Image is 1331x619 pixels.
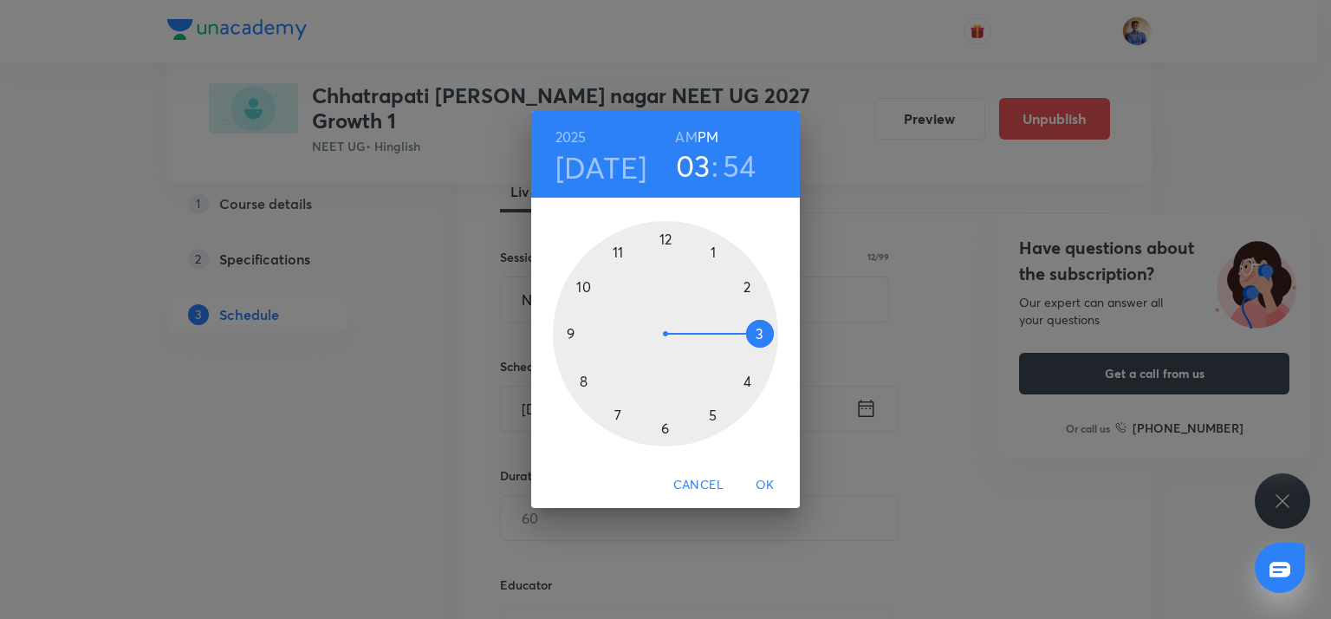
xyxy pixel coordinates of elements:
button: PM [698,125,718,149]
button: 2025 [555,125,587,149]
button: 03 [676,147,711,184]
button: OK [737,469,793,501]
span: OK [744,474,786,496]
button: AM [675,125,697,149]
h3: : [711,147,718,184]
button: 54 [723,147,756,184]
button: Cancel [666,469,730,501]
span: Cancel [673,474,724,496]
button: [DATE] [555,149,647,186]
